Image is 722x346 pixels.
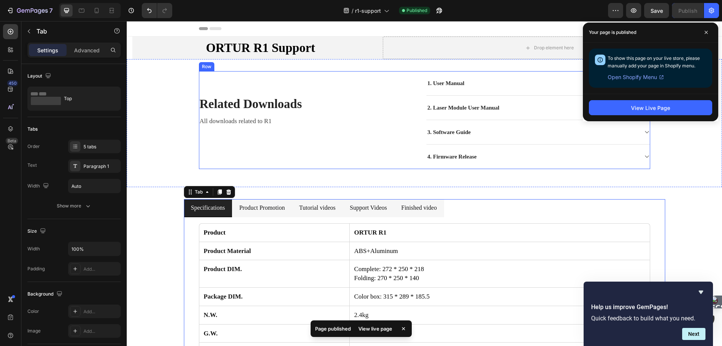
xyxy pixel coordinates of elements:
[63,181,100,192] div: Rich Text Editor. Editing area: main
[77,208,99,215] strong: Product
[301,84,373,90] p: 2. Laser Module User Manual
[407,7,427,14] span: Published
[57,202,92,210] div: Show more
[27,226,47,236] div: Size
[27,265,45,272] div: Padding
[591,288,705,340] div: Help us improve GemPages!
[591,315,705,322] p: Quick feedback to build what you need.
[651,8,663,14] span: Save
[682,328,705,340] button: Next question
[275,183,310,190] span: Finished video
[228,309,242,316] span: 3.5kg
[83,143,119,150] div: 5 tabs
[27,126,38,133] div: Tabs
[644,3,669,18] button: Save
[696,288,705,297] button: Hide survey
[228,290,519,299] p: 2.4kg
[589,100,712,115] button: View Live Page
[27,289,64,299] div: Background
[49,6,53,15] p: 7
[354,323,397,334] div: View live page
[407,24,447,30] div: Drop element here
[83,308,119,315] div: Add...
[228,244,297,251] span: Complete: 272 * 250 * 218
[228,208,260,215] strong: ORTUR R1
[27,308,39,315] div: Color
[591,303,705,312] h2: Help us improve GemPages!
[74,46,100,54] p: Advanced
[73,76,175,90] strong: related downloads
[77,272,116,279] strong: Package DIM.
[64,183,99,190] span: Specifications
[67,168,77,174] div: Tab
[127,21,722,346] iframe: Design area
[672,3,704,18] button: Publish
[678,7,697,15] div: Publish
[228,272,303,279] span: Color box: 315 * 289 * 185.5
[73,96,296,105] p: All downloads related to R1
[37,46,58,54] p: Settings
[77,226,124,233] strong: Product Material
[142,3,172,18] div: Undo/Redo
[27,143,40,150] div: Order
[7,80,18,86] div: 450
[27,181,50,191] div: Width
[27,71,53,81] div: Layout
[83,163,119,170] div: Paragraph 1
[27,199,121,213] button: Show more
[315,325,351,332] p: Page published
[83,328,119,335] div: Add...
[6,138,18,144] div: Beta
[631,104,670,112] div: View Live Page
[83,266,119,273] div: Add...
[608,73,657,82] span: Open Shopify Menu
[172,183,209,190] span: Tutorial videos
[589,29,636,36] p: Your page is published
[171,181,210,192] div: Rich Text Editor. Editing area: main
[77,290,91,297] strong: N.W.
[77,309,91,316] strong: G.W.
[112,183,158,190] span: Product Promotion
[228,253,292,261] span: Folding: 270 * 250 * 140
[228,226,271,233] span: ABS+Aluminum
[77,244,115,251] strong: Product DIM.
[27,245,40,252] div: Width
[301,108,344,114] p: 3. Software Guide
[352,7,353,15] span: /
[301,133,350,139] p: 4. Firmware Release
[111,181,159,192] div: Rich Text Editor. Editing area: main
[27,162,37,169] div: Text
[222,181,261,192] div: Rich Text Editor. Editing area: main
[64,90,110,107] div: Top
[27,328,41,334] div: Image
[223,183,260,190] span: Support Videos
[74,42,86,49] div: Row
[68,179,120,193] input: Auto
[355,7,381,15] span: r1-support
[3,3,56,18] button: 7
[36,27,100,36] p: Tab
[273,181,311,192] div: Rich Text Editor. Editing area: main
[68,242,120,256] input: Auto
[608,55,700,69] span: To show this page on your live store, please manually add your page in Shopify menu.
[301,59,338,65] p: 1. User Manual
